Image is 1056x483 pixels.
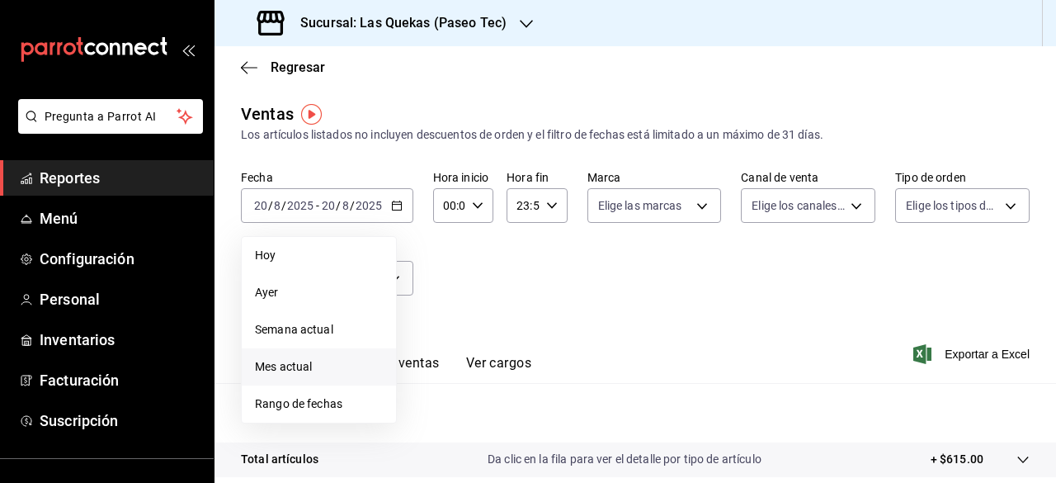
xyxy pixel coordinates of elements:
[321,199,336,212] input: --
[350,199,355,212] span: /
[40,167,200,189] span: Reportes
[741,172,875,183] label: Canal de venta
[255,321,383,339] span: Semana actual
[241,102,294,126] div: Ventas
[281,199,286,212] span: /
[286,199,314,212] input: ----
[906,197,999,214] span: Elige los tipos de orden
[241,172,413,183] label: Fecha
[255,358,383,376] span: Mes actual
[241,451,318,468] p: Total artículos
[375,355,440,383] button: Ver ventas
[301,104,322,125] img: Tooltip marker
[598,197,682,214] span: Elige las marcas
[12,120,203,137] a: Pregunta a Parrot AI
[40,329,200,351] span: Inventarios
[267,355,531,383] div: navigation tabs
[253,199,268,212] input: --
[268,199,273,212] span: /
[40,288,200,310] span: Personal
[336,199,341,212] span: /
[287,13,507,33] h3: Sucursal: Las Quekas (Paseo Tec)
[181,43,195,56] button: open_drawer_menu
[895,172,1030,183] label: Tipo de orden
[18,99,203,134] button: Pregunta a Parrot AI
[316,199,319,212] span: -
[40,410,200,432] span: Suscripción
[466,355,532,383] button: Ver cargos
[271,59,325,75] span: Regresar
[45,108,177,125] span: Pregunta a Parrot AI
[241,403,1030,423] p: Resumen
[931,451,983,468] p: + $615.00
[255,284,383,301] span: Ayer
[255,247,383,264] span: Hoy
[241,126,1030,144] div: Los artículos listados no incluyen descuentos de orden y el filtro de fechas está limitado a un m...
[40,369,200,391] span: Facturación
[255,395,383,413] span: Rango de fechas
[917,344,1030,364] button: Exportar a Excel
[241,59,325,75] button: Regresar
[752,197,845,214] span: Elige los canales de venta
[507,172,567,183] label: Hora fin
[433,172,493,183] label: Hora inicio
[355,199,383,212] input: ----
[273,199,281,212] input: --
[342,199,350,212] input: --
[587,172,722,183] label: Marca
[40,248,200,270] span: Configuración
[40,207,200,230] span: Menú
[488,451,761,468] p: Da clic en la fila para ver el detalle por tipo de artículo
